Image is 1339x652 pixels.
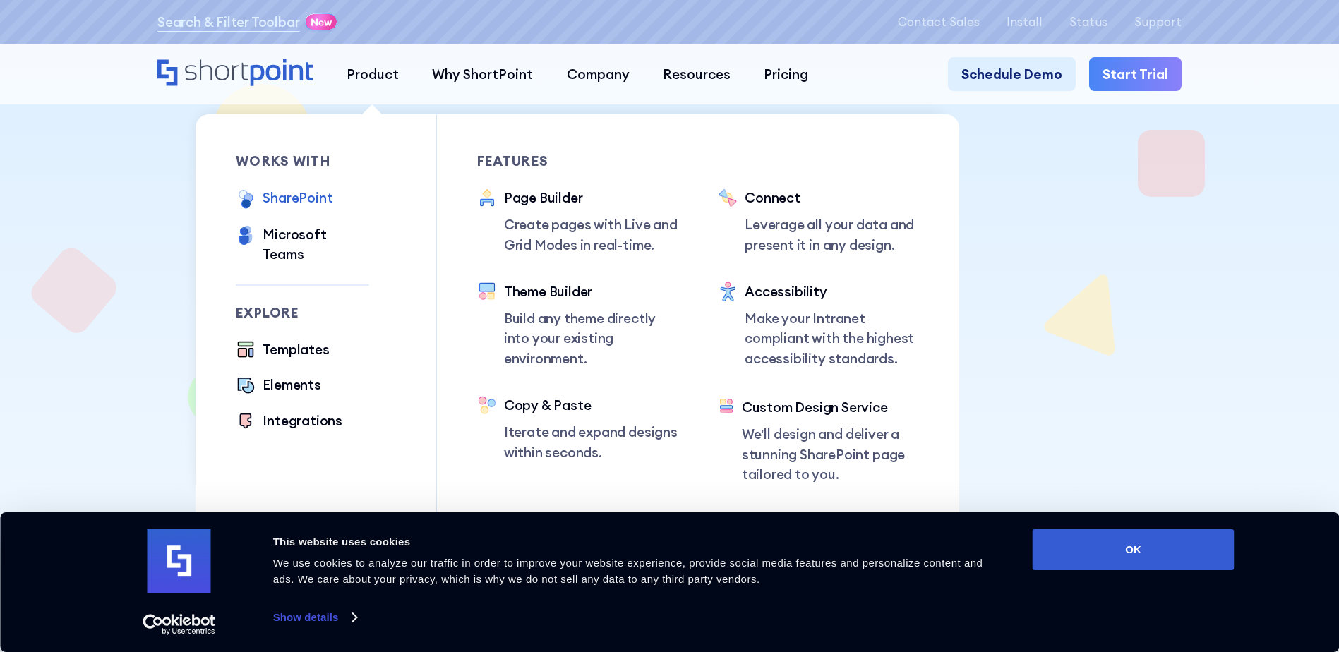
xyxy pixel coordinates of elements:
[1007,15,1043,28] a: Install
[504,308,678,368] p: Build any theme directly into your existing environment.
[745,308,919,368] p: Make your Intranet compliant with the highest accessibility standards.
[477,395,678,462] a: Copy & PasteIterate and expand designs within seconds.
[1033,529,1235,570] button: OK
[263,188,332,207] div: SharePoint
[273,557,983,585] span: We use cookies to analyze our traffic in order to improve your website experience, provide social...
[663,64,731,84] div: Resources
[157,59,313,88] a: Home
[263,411,342,430] div: Integrations
[236,188,332,211] a: SharePoint
[567,64,630,84] div: Company
[764,64,808,84] div: Pricing
[236,375,320,397] a: Elements
[1089,57,1182,90] a: Start Trial
[550,57,646,90] a: Company
[742,424,919,484] p: We’ll design and deliver a stunning SharePoint page tailored to you.
[347,64,399,84] div: Product
[263,375,320,394] div: Elements
[504,282,678,301] div: Theme Builder
[273,607,356,628] a: Show details
[747,57,825,90] a: Pricing
[718,282,919,370] a: AccessibilityMake your Intranet compliant with the highest accessibility standards.
[745,215,919,255] p: Leverage all your data and present it in any design.
[148,529,211,593] img: logo
[330,57,415,90] a: Product
[236,339,329,361] a: Templates
[477,155,678,168] div: Features
[236,155,369,168] div: works with
[504,188,678,207] div: Page Builder
[745,188,919,207] div: Connect
[157,12,300,32] a: Search & Filter Toolbar
[432,64,533,84] div: Why ShortPoint
[477,282,678,368] a: Theme BuilderBuild any theme directly into your existing environment.
[263,339,329,359] div: Templates
[1085,488,1339,652] iframe: Chat Widget
[477,188,678,255] a: Page BuilderCreate pages with Live and Grid Modes in real-time.
[646,57,747,90] a: Resources
[504,395,678,415] div: Copy & Paste
[117,614,241,635] a: Usercentrics Cookiebot - opens in a new window
[898,15,980,28] a: Contact Sales
[273,533,1001,550] div: This website uses cookies
[504,422,678,462] p: Iterate and expand designs within seconds.
[1069,15,1107,28] a: Status
[745,282,919,301] div: Accessibility
[263,224,369,265] div: Microsoft Teams
[718,188,919,255] a: ConnectLeverage all your data and present it in any design.
[236,224,369,265] a: Microsoft Teams
[742,397,919,417] div: Custom Design Service
[236,411,342,433] a: Integrations
[948,57,1076,90] a: Schedule Demo
[416,57,550,90] a: Why ShortPoint
[504,215,678,255] p: Create pages with Live and Grid Modes in real-time.
[1134,15,1182,28] a: Support
[236,306,369,320] div: Explore
[718,397,919,484] a: Custom Design ServiceWe’ll design and deliver a stunning SharePoint page tailored to you.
